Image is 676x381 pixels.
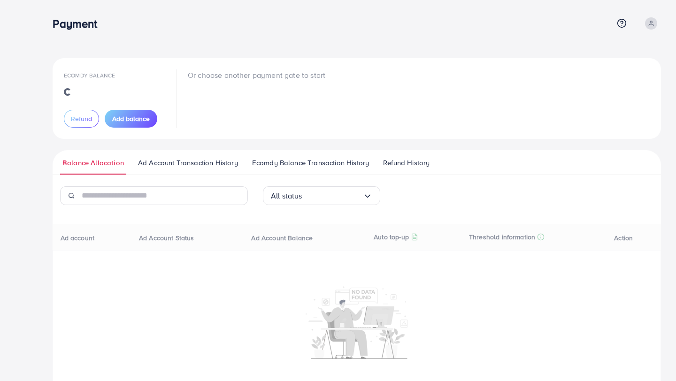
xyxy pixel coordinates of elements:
[302,189,363,203] input: Search for option
[64,71,115,79] span: Ecomdy Balance
[105,110,157,128] button: Add balance
[64,110,99,128] button: Refund
[263,186,380,205] div: Search for option
[53,17,105,30] h3: Payment
[112,114,150,123] span: Add balance
[71,114,92,123] span: Refund
[383,158,430,168] span: Refund History
[188,69,325,81] p: Or choose another payment gate to start
[271,189,302,203] span: All status
[252,158,369,168] span: Ecomdy Balance Transaction History
[62,158,124,168] span: Balance Allocation
[138,158,238,168] span: Ad Account Transaction History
